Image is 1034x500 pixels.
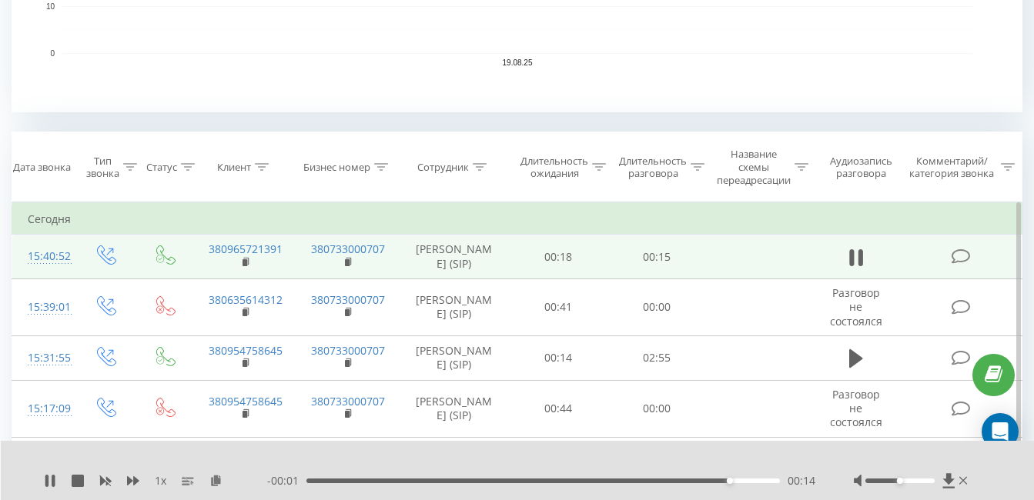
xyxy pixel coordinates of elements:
[520,155,588,181] div: Длительность ожидания
[12,204,1022,235] td: Сегодня
[13,161,71,174] div: Дата звонка
[717,148,791,187] div: Название схемы переадресации
[209,242,283,256] a: 380965721391
[607,279,706,336] td: 00:00
[209,292,283,307] a: 380635614312
[607,235,706,279] td: 00:15
[607,335,706,380] td: 02:55
[619,155,687,181] div: Длительность разговора
[209,394,283,408] a: 380954758645
[503,58,533,67] text: 19.08.25
[311,343,385,358] a: 380733000707
[982,413,1019,450] div: Open Intercom Messenger
[50,49,55,58] text: 0
[28,292,59,322] div: 15:39:01
[607,437,706,494] td: 00:00
[830,285,882,328] span: Разговор не состоялся
[509,335,607,380] td: 00:14
[509,235,607,279] td: 00:18
[217,161,251,174] div: Клиент
[907,155,997,181] div: Комментарий/категория звонка
[417,161,469,174] div: Сотрудник
[897,478,903,484] div: Accessibility label
[399,235,509,279] td: [PERSON_NAME] (SIP)
[788,473,815,488] span: 00:14
[86,155,119,181] div: Тип звонка
[155,473,166,488] span: 1 x
[46,2,55,11] text: 10
[509,437,607,494] td: 00:47
[399,279,509,336] td: [PERSON_NAME] (SIP)
[399,335,509,380] td: [PERSON_NAME] (SIP)
[28,394,59,424] div: 15:17:09
[607,380,706,437] td: 00:00
[311,394,385,408] a: 380733000707
[509,380,607,437] td: 00:44
[399,437,509,494] td: [PERSON_NAME] (SIP)
[267,473,306,488] span: - 00:01
[727,478,733,484] div: Accessibility label
[830,387,882,429] span: Разговор не состоялся
[823,155,900,181] div: Аудиозапись разговора
[399,380,509,437] td: [PERSON_NAME] (SIP)
[146,161,177,174] div: Статус
[311,292,385,307] a: 380733000707
[28,242,59,272] div: 15:40:52
[311,242,385,256] a: 380733000707
[509,279,607,336] td: 00:41
[303,161,370,174] div: Бизнес номер
[209,343,283,358] a: 380954758645
[28,343,59,373] div: 15:31:55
